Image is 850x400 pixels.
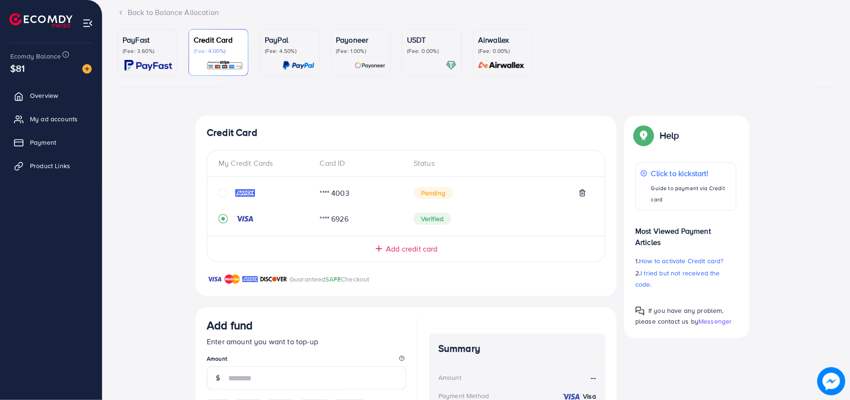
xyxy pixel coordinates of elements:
span: Ecomdy Balance [10,52,61,61]
span: Pending [414,187,453,199]
div: Card ID [312,158,407,169]
img: card [446,60,457,71]
img: credit [235,189,255,197]
img: card [355,60,385,71]
a: Overview [7,86,95,105]
img: menu [82,18,93,29]
div: Back to Balance Allocation [117,7,835,18]
img: image [817,367,845,395]
span: If you have any problem, please contact us by [635,306,724,326]
p: 2. [635,267,736,290]
img: Popup guide [635,306,645,316]
img: brand [207,274,222,285]
img: card [475,60,528,71]
span: Messenger [698,317,732,326]
div: Status [406,158,594,169]
p: (Fee: 4.00%) [194,47,243,55]
h4: Credit Card [207,127,605,139]
p: 1. [635,255,736,267]
p: Guide to payment via Credit card [651,183,731,205]
h4: Summary [438,343,596,355]
legend: Amount [207,355,406,366]
p: Payoneer [336,34,385,45]
span: I tried but not received the code. [635,268,720,289]
img: credit [235,215,254,222]
span: Verified [414,213,451,225]
span: Payment [30,138,56,147]
span: Product Links [30,161,70,170]
span: SAFE [326,274,341,284]
svg: record circle [218,214,228,223]
p: (Fee: 4.50%) [265,47,314,55]
svg: circle [218,188,228,198]
span: How to activate Credit card? [639,256,723,266]
span: Add credit card [386,244,437,254]
img: card [206,60,243,71]
h3: Add fund [207,319,253,332]
p: (Fee: 0.00%) [478,47,528,55]
p: PayFast [123,34,172,45]
span: My ad accounts [30,114,78,124]
img: logo [9,13,73,28]
p: Click to kickstart! [651,168,731,179]
span: Overview [30,91,58,100]
p: Airwallex [478,34,528,45]
img: brand [225,274,240,285]
img: Popup guide [635,127,652,144]
p: (Fee: 0.00%) [407,47,457,55]
p: USDT [407,34,457,45]
strong: -- [591,372,596,383]
p: Guaranteed Checkout [290,274,370,285]
p: Credit Card [194,34,243,45]
p: (Fee: 3.60%) [123,47,172,55]
div: My Credit Cards [218,158,312,169]
p: Enter amount you want to top-up [207,336,406,347]
a: My ad accounts [7,110,95,128]
a: Payment [7,133,95,152]
span: $81 [10,61,25,75]
p: Help [660,130,679,141]
img: brand [242,274,258,285]
img: image [82,64,92,74]
img: card [283,60,314,71]
img: brand [260,274,287,285]
a: Product Links [7,156,95,175]
p: PayPal [265,34,314,45]
div: Amount [438,373,461,382]
p: (Fee: 1.00%) [336,47,385,55]
p: Most Viewed Payment Articles [635,218,736,248]
img: card [124,60,172,71]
